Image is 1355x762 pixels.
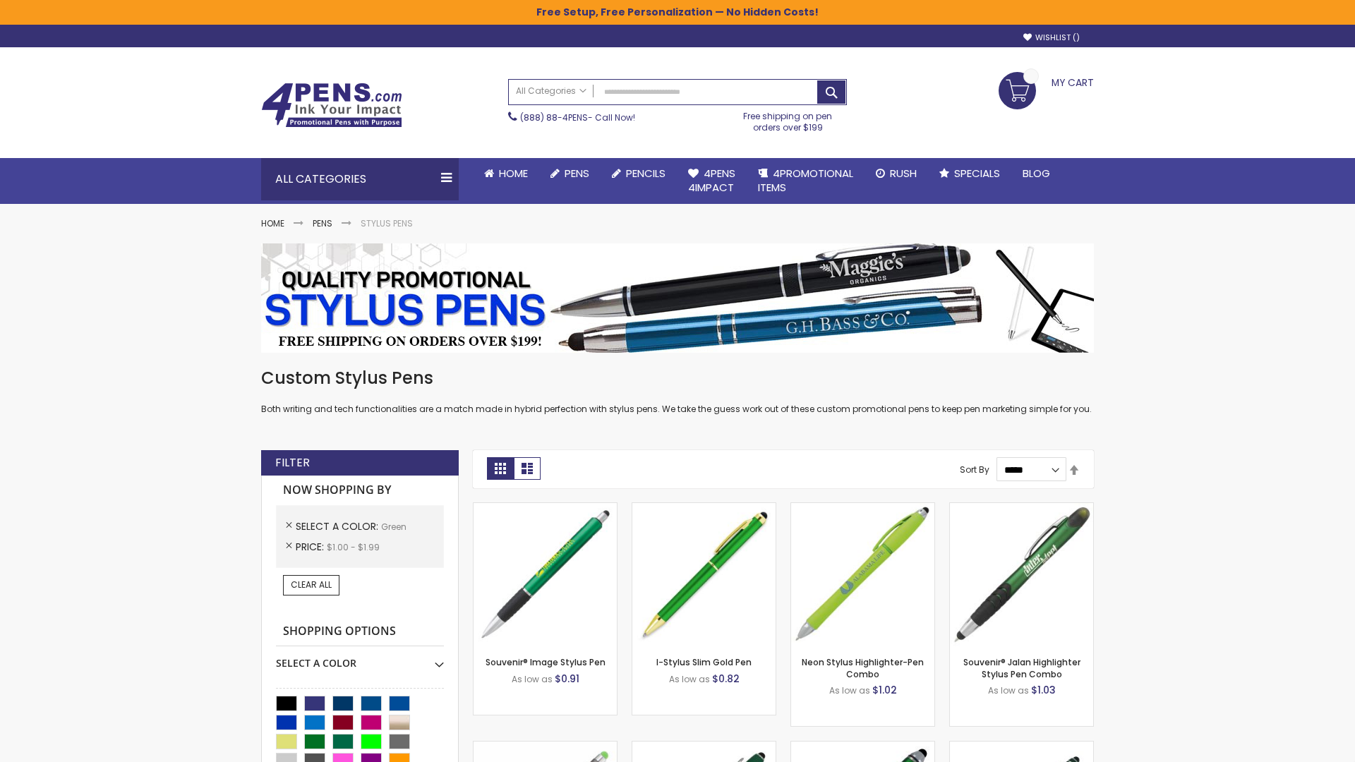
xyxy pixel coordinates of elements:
[313,217,332,229] a: Pens
[499,166,528,181] span: Home
[791,503,934,646] img: Neon Stylus Highlighter-Pen Combo-Green
[261,367,1094,416] div: Both writing and tech functionalities are a match made in hybrid perfection with stylus pens. We ...
[950,503,1093,646] img: Souvenir® Jalan Highlighter Stylus Pen Combo-Green
[261,243,1094,353] img: Stylus Pens
[474,502,617,514] a: Souvenir® Image Stylus Pen-Green
[276,646,444,670] div: Select A Color
[565,166,589,181] span: Pens
[296,519,381,533] span: Select A Color
[486,656,606,668] a: Souvenir® Image Stylus Pen
[758,166,853,195] span: 4PROMOTIONAL ITEMS
[516,85,586,97] span: All Categories
[381,521,406,533] span: Green
[261,217,284,229] a: Home
[520,111,588,123] a: (888) 88-4PENS
[555,672,579,686] span: $0.91
[291,579,332,591] span: Clear All
[791,502,934,514] a: Neon Stylus Highlighter-Pen Combo-Green
[1031,683,1056,697] span: $1.03
[327,541,380,553] span: $1.00 - $1.99
[829,684,870,696] span: As low as
[988,684,1029,696] span: As low as
[539,158,601,189] a: Pens
[950,502,1093,514] a: Souvenir® Jalan Highlighter Stylus Pen Combo-Green
[474,503,617,646] img: Souvenir® Image Stylus Pen-Green
[656,656,752,668] a: I-Stylus Slim Gold Pen
[601,158,677,189] a: Pencils
[473,158,539,189] a: Home
[261,367,1094,389] h1: Custom Stylus Pens
[276,476,444,505] strong: Now Shopping by
[632,503,776,646] img: I-Stylus Slim Gold-Green
[276,617,444,647] strong: Shopping Options
[890,166,917,181] span: Rush
[729,105,848,133] div: Free shipping on pen orders over $199
[474,741,617,753] a: Islander Softy Gel with Stylus - ColorJet Imprint-Green
[512,673,553,685] span: As low as
[632,502,776,514] a: I-Stylus Slim Gold-Green
[669,673,710,685] span: As low as
[1011,158,1061,189] a: Blog
[261,158,459,200] div: All Categories
[712,672,740,686] span: $0.82
[950,741,1093,753] a: Colter Stylus Twist Metal Pen-Green
[963,656,1080,679] a: Souvenir® Jalan Highlighter Stylus Pen Combo
[960,464,989,476] label: Sort By
[954,166,1000,181] span: Specials
[688,166,735,195] span: 4Pens 4impact
[283,575,339,595] a: Clear All
[509,80,594,103] a: All Categories
[520,111,635,123] span: - Call Now!
[1023,166,1050,181] span: Blog
[261,83,402,128] img: 4Pens Custom Pens and Promotional Products
[872,683,897,697] span: $1.02
[1023,32,1080,43] a: Wishlist
[865,158,928,189] a: Rush
[275,455,310,471] strong: Filter
[361,217,413,229] strong: Stylus Pens
[928,158,1011,189] a: Specials
[802,656,924,679] a: Neon Stylus Highlighter-Pen Combo
[626,166,666,181] span: Pencils
[296,540,327,554] span: Price
[747,158,865,204] a: 4PROMOTIONALITEMS
[632,741,776,753] a: Custom Soft Touch® Metal Pens with Stylus-Green
[487,457,514,480] strong: Grid
[677,158,747,204] a: 4Pens4impact
[791,741,934,753] a: Kyra Pen with Stylus and Flashlight-Green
